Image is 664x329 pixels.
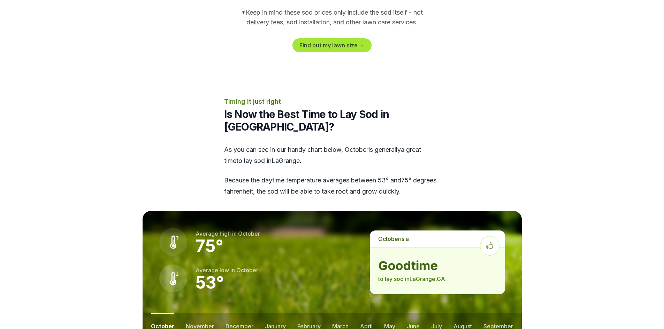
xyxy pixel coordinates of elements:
div: As you can see in our handy chart below, is generally a great time to lay sod in LaGrange . [224,144,440,197]
strong: good time [378,259,496,273]
p: *Keep in mind these sod prices only include the sod itself - not delivery fees, , and other . [232,8,433,27]
p: Average high in [196,229,260,238]
p: to lay sod in LaGrange , GA [378,275,496,283]
p: Because the daytime temperature averages between 53 ° and 75 ° degrees fahrenheit, the sod will b... [224,175,440,197]
h2: Is Now the Best Time to Lay Sod in [GEOGRAPHIC_DATA]? [224,108,440,133]
strong: 53 ° [196,272,224,293]
strong: 75 ° [196,236,223,256]
p: is a [370,230,505,247]
a: sod installation [287,18,330,26]
span: october [238,230,260,237]
p: Average low in [196,266,258,274]
p: Timing it just right [224,97,440,107]
span: october [378,235,400,242]
a: Find out my lawn size → [292,38,372,52]
a: lawn care services [362,18,416,26]
span: october [236,267,258,274]
span: october [345,146,368,153]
